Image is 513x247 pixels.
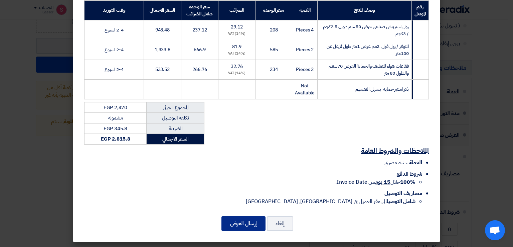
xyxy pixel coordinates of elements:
[329,63,409,77] span: فقاعات هواء للتغليف والحماية العرض 70سنتم والطول 80 متر
[296,46,314,53] span: 2 Pieces
[318,0,411,20] th: وصف المنتج
[296,26,314,33] span: 4 Pieces
[323,23,408,37] span: رول استريتش صناعى عرض 50 سم - وزن 2.5كجم / 3كجم
[104,125,127,132] span: EGP 345.8
[144,0,181,20] th: السعر الاجمالي
[84,102,147,113] td: EGP 2,470
[384,159,407,167] span: جنيه مصري
[267,216,293,231] button: إلغاء
[221,31,252,37] div: (14%) VAT
[155,46,170,53] span: 1,333.8
[255,0,292,20] th: سعر الوحدة
[108,114,123,121] span: مشموله
[84,197,415,205] li: الى مقر العميل في [GEOGRAPHIC_DATA], [GEOGRAPHIC_DATA]
[295,82,315,96] span: Not Available
[296,66,314,73] span: 2 Pieces
[155,66,170,73] span: 533.52
[400,178,415,186] strong: 100%
[387,197,415,205] strong: شامل التوصيل
[485,220,505,240] a: Open chat
[361,146,429,156] u: الملاحظات والشروط العامة
[105,46,123,53] span: 2-4 اسبوع
[270,46,278,53] span: 585
[327,43,409,57] span: المتوفر / رول فول 2مم عرض 1متر طول لايقل عن 100متر
[375,178,390,186] u: 15 يوم
[218,0,255,20] th: الضرائب
[270,66,278,73] span: 234
[221,71,252,76] div: (14%) VAT
[105,26,123,33] span: 2-4 اسبوع
[192,66,207,73] span: 266.76
[101,135,130,143] strong: EGP 2,815.8
[155,26,170,33] span: 948.48
[194,46,206,53] span: 666.9
[181,0,218,20] th: سعر الوحدة شامل الضرائب
[105,66,123,73] span: 2-4 اسبوع
[221,216,266,231] button: إرسال العرض
[384,189,422,197] span: مصاريف التوصيل
[221,51,252,57] div: (14%) VAT
[192,26,207,33] span: 237.12
[231,63,243,70] span: 32.76
[355,86,408,93] strike: بكر استير حماية يسهل التقسيم
[147,113,204,123] td: تكلفه التوصيل
[231,23,243,30] span: 29.12
[232,43,241,50] span: 81.9
[147,123,204,134] td: الضريبة
[411,0,429,20] th: رقم الموديل
[147,134,204,145] td: السعر الاجمالي
[335,178,415,186] span: خلال من Invoice Date.
[292,0,318,20] th: الكمية
[84,0,144,20] th: وقت التوريد
[409,159,422,167] span: العملة
[396,170,422,178] span: شروط الدفع
[270,26,278,33] span: 208
[147,102,204,113] td: المجموع الجزئي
